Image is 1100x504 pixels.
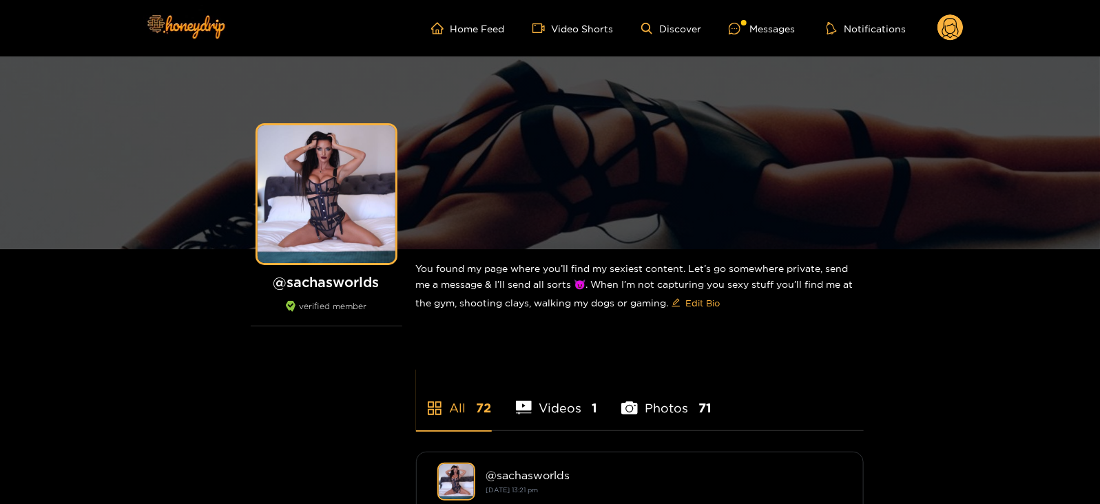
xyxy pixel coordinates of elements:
span: 1 [592,399,597,417]
span: video-camera [532,22,552,34]
div: verified member [251,301,402,326]
li: All [416,368,492,430]
span: Edit Bio [686,296,720,310]
a: Video Shorts [532,22,614,34]
li: Videos [516,368,598,430]
span: 72 [477,399,492,417]
a: Discover [641,23,701,34]
button: editEdit Bio [669,292,723,314]
div: Messages [729,21,795,36]
h1: @ sachasworlds [251,273,402,291]
span: edit [672,298,681,308]
button: Notifications [822,21,910,35]
span: 71 [698,399,712,417]
span: home [431,22,450,34]
img: sachasworlds [437,463,475,501]
div: @ sachasworlds [486,469,842,481]
span: appstore [426,400,443,417]
a: Home Feed [431,22,505,34]
small: [DATE] 13:21 pm [486,486,539,494]
li: Photos [621,368,712,430]
div: You found my page where you’ll find my sexiest content. Let’s go somewhere private, send me a mes... [416,249,864,325]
